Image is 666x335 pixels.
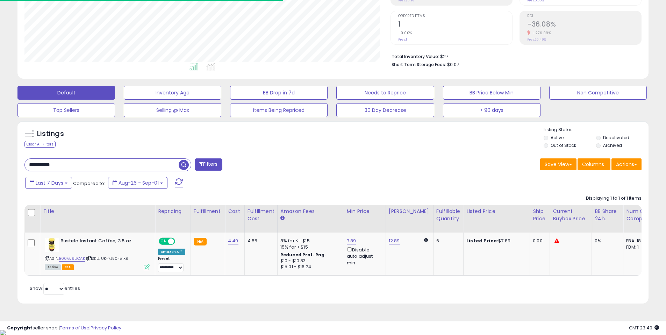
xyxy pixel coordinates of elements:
[158,249,185,255] div: Amazon AI *
[158,208,188,215] div: Repricing
[7,325,33,331] strong: Copyright
[62,264,74,270] span: FBA
[228,237,238,244] a: 4.49
[398,20,512,30] h2: 1
[398,14,512,18] span: Ordered Items
[108,177,167,189] button: Aug-26 - Sep-01
[553,208,589,222] div: Current Buybox Price
[603,142,622,148] label: Archived
[549,86,647,100] button: Non Competitive
[280,264,338,270] div: $15.01 - $16.24
[540,158,577,170] button: Save View
[194,238,207,245] small: FBA
[159,238,168,244] span: ON
[60,325,89,331] a: Terms of Use
[533,238,544,244] div: 0.00
[194,208,222,215] div: Fulfillment
[389,208,430,215] div: [PERSON_NAME]
[119,179,159,186] span: Aug-26 - Sep-01
[626,244,649,250] div: FBM: 1
[280,258,338,264] div: $10 - $10.83
[280,215,285,221] small: Amazon Fees.
[17,103,115,117] button: Top Sellers
[533,208,547,222] div: Ship Price
[45,238,59,252] img: 41pHomnetgL._SL40_.jpg
[248,208,274,222] div: Fulfillment Cost
[336,103,434,117] button: 30 Day Decrease
[436,208,460,222] div: Fulfillable Quantity
[60,238,145,246] b: Bustelo Instant Coffee, 3.5 oz
[30,285,80,292] span: Show: entries
[59,256,85,262] a: B006J9UQAK
[17,86,115,100] button: Default
[124,86,221,100] button: Inventory Age
[347,237,356,244] a: 7.89
[626,238,649,244] div: FBA: 18
[586,195,642,202] div: Displaying 1 to 1 of 1 items
[336,86,434,100] button: Needs to Reprice
[443,86,540,100] button: BB Price Below Min
[578,158,610,170] button: Columns
[124,103,221,117] button: Selling @ Max
[45,238,150,270] div: ASIN:
[45,264,61,270] span: All listings currently available for purchase on Amazon
[91,325,121,331] a: Privacy Policy
[582,161,604,168] span: Columns
[392,52,636,60] li: $27
[389,237,400,244] a: 12.89
[629,325,659,331] span: 2025-09-9 23:49 GMT
[611,158,642,170] button: Actions
[595,238,618,244] div: 0%
[158,256,185,272] div: Preset:
[248,238,272,244] div: 4.55
[347,208,383,215] div: Min Price
[603,135,629,141] label: Deactivated
[466,238,524,244] div: $7.89
[392,62,446,67] b: Short Term Storage Fees:
[280,208,341,215] div: Amazon Fees
[436,238,458,244] div: 6
[195,158,222,171] button: Filters
[551,142,576,148] label: Out of Stock
[280,252,326,258] b: Reduced Prof. Rng.
[280,244,338,250] div: 15% for > $15
[37,129,64,139] h5: Listings
[466,237,498,244] b: Listed Price:
[86,256,128,261] span: | SKU: UK-7J50-51X9
[398,30,412,36] small: 0.00%
[398,37,407,42] small: Prev: 1
[443,103,540,117] button: > 90 days
[626,208,652,222] div: Num of Comp.
[527,14,641,18] span: ROI
[392,54,439,59] b: Total Inventory Value:
[36,179,63,186] span: Last 7 Days
[43,208,152,215] div: Title
[530,30,551,36] small: -276.09%
[466,208,527,215] div: Listed Price
[230,86,328,100] button: BB Drop in 7d
[544,127,649,133] p: Listing States:
[230,103,328,117] button: Items Being Repriced
[527,37,546,42] small: Prev: 20.49%
[347,246,380,266] div: Disable auto adjust min
[280,238,338,244] div: 8% for <= $15
[447,61,459,68] span: $0.07
[24,141,56,148] div: Clear All Filters
[595,208,620,222] div: BB Share 24h.
[25,177,72,189] button: Last 7 Days
[551,135,564,141] label: Active
[7,325,121,332] div: seller snap | |
[228,208,242,215] div: Cost
[73,180,105,187] span: Compared to:
[527,20,641,30] h2: -36.08%
[174,238,185,244] span: OFF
